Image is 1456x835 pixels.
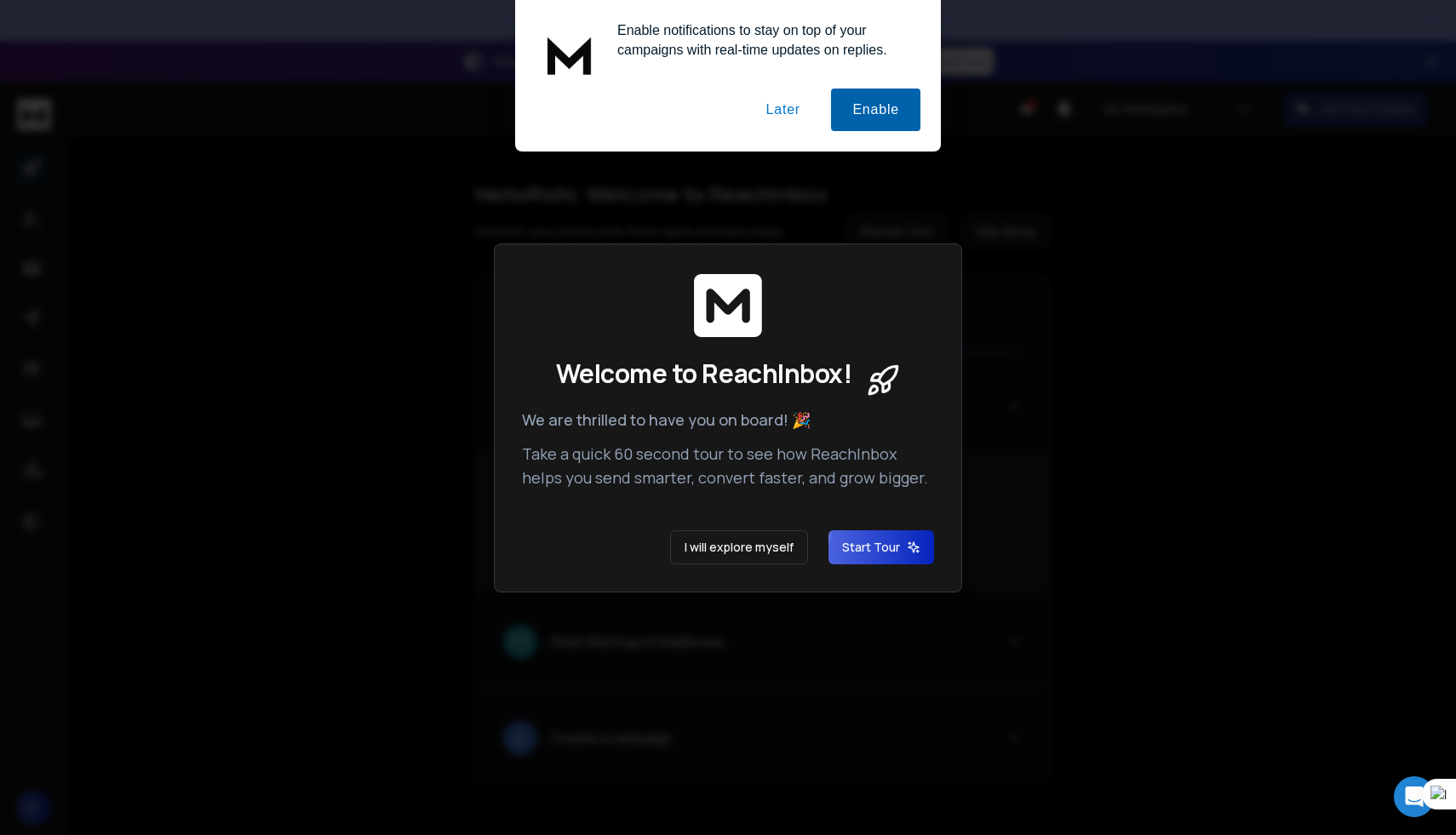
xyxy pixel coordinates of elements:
img: notification icon [536,20,604,89]
button: I will explore myself [670,530,808,564]
p: Take a quick 60 second tour to see how ReachInbox helps you send smarter, convert faster, and gro... [522,442,934,489]
span: Start Tour [842,539,920,556]
span: Welcome to ReachInbox! [556,358,851,389]
button: Enable [831,89,920,131]
button: Start Tour [828,530,934,564]
p: We are thrilled to have you on board! 🎉 [522,408,934,432]
div: Open Intercom Messenger [1394,776,1435,817]
button: Later [744,89,821,131]
div: Enable notifications to stay on top of your campaigns with real-time updates on replies. [604,20,920,60]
